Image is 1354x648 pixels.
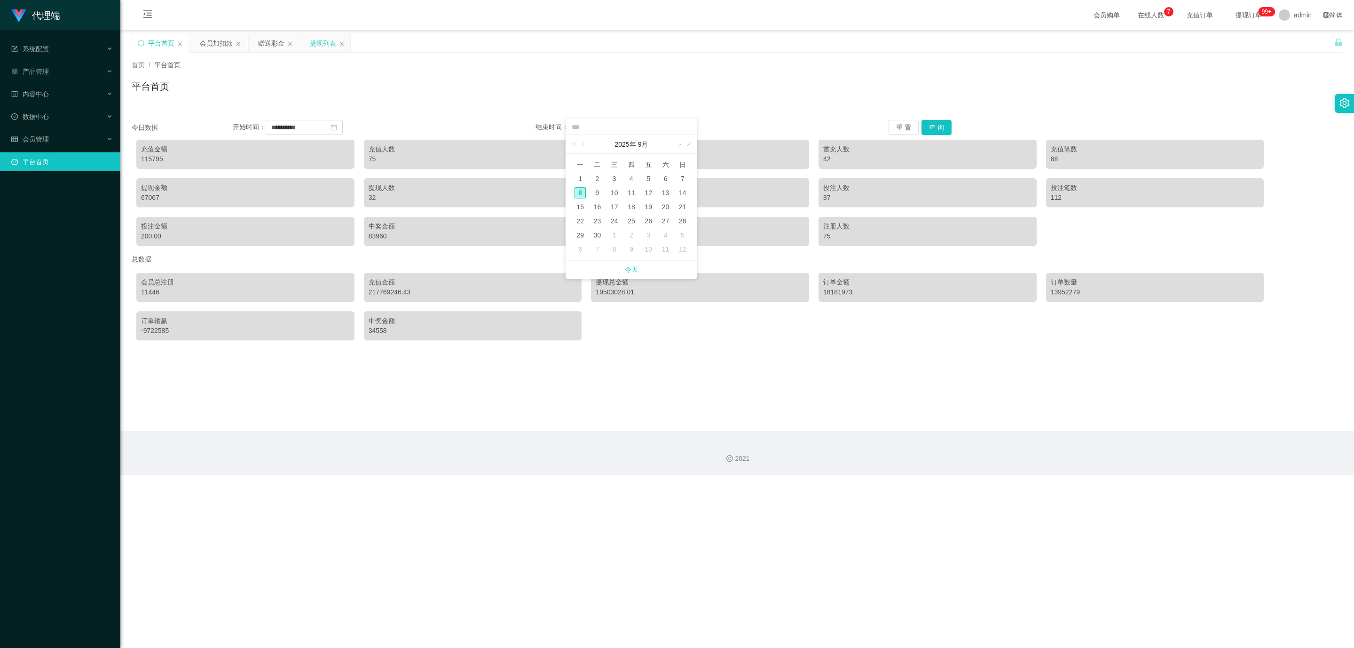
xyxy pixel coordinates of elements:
[11,11,60,19] a: 代理端
[609,173,620,184] div: 3
[11,136,18,142] i: 图标: table
[623,242,640,256] td: 2025年10月9日
[141,221,350,231] div: 投注金额
[657,242,674,256] td: 2025年10月11日
[643,173,654,184] div: 5
[149,61,150,69] span: /
[921,120,952,135] button: 查 询
[657,160,674,169] span: 六
[591,201,603,213] div: 16
[614,135,637,154] a: 2025年
[643,187,654,198] div: 12
[606,158,623,172] th: 周三
[200,34,233,52] div: 会员加扣款
[141,231,350,241] div: 200.00
[141,154,350,164] div: 115795
[589,172,606,186] td: 2025年9月2日
[626,215,637,227] div: 25
[596,193,804,203] div: 34
[1133,12,1169,18] span: 在线人数
[1323,12,1330,18] i: 图标: global
[609,229,620,241] div: 1
[589,158,606,172] th: 周二
[310,34,336,52] div: 提现列表
[11,68,49,75] span: 产品管理
[589,200,606,214] td: 2025年9月16日
[580,135,588,154] a: 上个月 (翻页上键)
[591,187,603,198] div: 9
[589,160,606,169] span: 二
[1051,144,1260,154] div: 充值笔数
[575,229,586,241] div: 29
[535,123,568,131] span: 结束时间：
[640,214,657,228] td: 2025年9月26日
[32,0,60,31] h1: 代理端
[1339,98,1350,108] i: 图标: setting
[823,144,1032,154] div: 首充人数
[626,187,637,198] div: 11
[640,160,657,169] span: 五
[138,40,144,47] i: 图标: sync
[660,244,671,255] div: 11
[596,183,804,193] div: 提现笔数
[589,228,606,242] td: 2025年9月30日
[11,46,18,52] i: 图标: form
[141,277,350,287] div: 会员总注册
[640,242,657,256] td: 2025年10月10日
[606,200,623,214] td: 2025年9月17日
[643,215,654,227] div: 26
[640,228,657,242] td: 2025年10月3日
[569,135,582,154] a: 上一年 (Control键加左方向键)
[637,135,649,154] a: 9月
[643,201,654,213] div: 19
[11,91,18,97] i: 图标: profile
[258,34,284,52] div: 赠送彩金
[575,173,586,184] div: 1
[141,144,350,154] div: 充值金额
[132,79,169,94] h1: 平台首页
[11,90,49,98] span: 内容中心
[626,201,637,213] div: 18
[575,244,586,255] div: 6
[572,242,589,256] td: 2025年10月6日
[589,242,606,256] td: 2025年10月7日
[606,242,623,256] td: 2025年10月8日
[141,193,350,203] div: 67067
[606,172,623,186] td: 2025年9月3日
[132,251,1343,268] div: 总数据
[596,287,804,297] div: 19503028.01
[677,244,688,255] div: 12
[626,229,637,241] div: 2
[1258,7,1275,16] sup: 1111
[575,201,586,213] div: 15
[640,186,657,200] td: 2025年9月12日
[675,135,683,154] a: 下个月 (翻页下键)
[677,229,688,241] div: 5
[141,183,350,193] div: 提现金额
[141,287,350,297] div: 11446
[1167,7,1171,16] p: 7
[575,215,586,227] div: 22
[674,242,691,256] td: 2025年10月12日
[331,124,337,131] i: 图标: calendar
[823,221,1032,231] div: 注册人数
[369,221,577,231] div: 中奖金额
[132,123,233,133] div: 今日数据
[1231,12,1267,18] span: 提现订单
[596,277,804,287] div: 提现总金额
[889,120,919,135] button: 重 置
[369,154,577,164] div: 75
[1051,287,1260,297] div: 13952279
[132,0,164,31] i: 图标: menu-fold
[141,326,350,336] div: -9722585
[572,172,589,186] td: 2025年9月1日
[640,158,657,172] th: 周五
[369,231,577,241] div: 83960
[643,229,654,241] div: 3
[11,135,49,143] span: 会员管理
[640,200,657,214] td: 2025年9月19日
[677,201,688,213] div: 21
[572,200,589,214] td: 2025年9月15日
[626,173,637,184] div: 4
[609,244,620,255] div: 8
